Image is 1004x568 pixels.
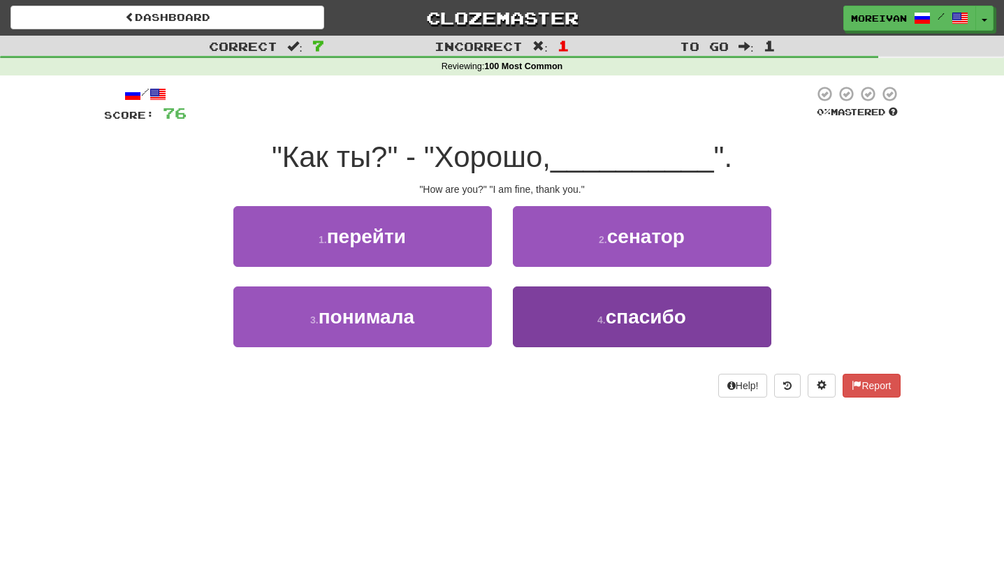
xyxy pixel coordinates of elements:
span: / [938,11,945,21]
span: спасибо [606,306,686,328]
span: : [287,41,303,52]
span: Correct [209,39,277,53]
span: __________ [551,140,714,173]
small: 4 . [597,314,606,326]
span: ". [714,140,733,173]
a: moreivan / [843,6,976,31]
div: / [104,85,187,103]
button: 2.сенатор [513,206,771,267]
span: 76 [163,104,187,122]
button: Round history (alt+y) [774,374,801,398]
span: 1 [558,37,569,54]
a: Clozemaster [345,6,659,30]
span: To go [680,39,729,53]
span: 7 [312,37,324,54]
span: : [739,41,754,52]
span: перейти [327,226,406,247]
span: : [532,41,548,52]
span: Incorrect [435,39,523,53]
a: Dashboard [10,6,324,29]
span: Score: [104,109,154,121]
button: Help! [718,374,768,398]
span: 1 [764,37,776,54]
small: 3 . [310,314,319,326]
span: сенатор [607,226,685,247]
span: moreivan [851,12,907,24]
div: "How are you?" "I am fine, thank you." [104,182,901,196]
button: 1.перейти [233,206,492,267]
strong: 100 Most Common [484,61,562,71]
button: 3.понимала [233,286,492,347]
span: понимала [319,306,414,328]
span: 0 % [817,106,831,117]
button: Report [843,374,900,398]
small: 1 . [319,234,327,245]
div: Mastered [814,106,901,119]
small: 2 . [599,234,607,245]
span: "Как ты?" - "Хорошо, [272,140,551,173]
button: 4.спасибо [513,286,771,347]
